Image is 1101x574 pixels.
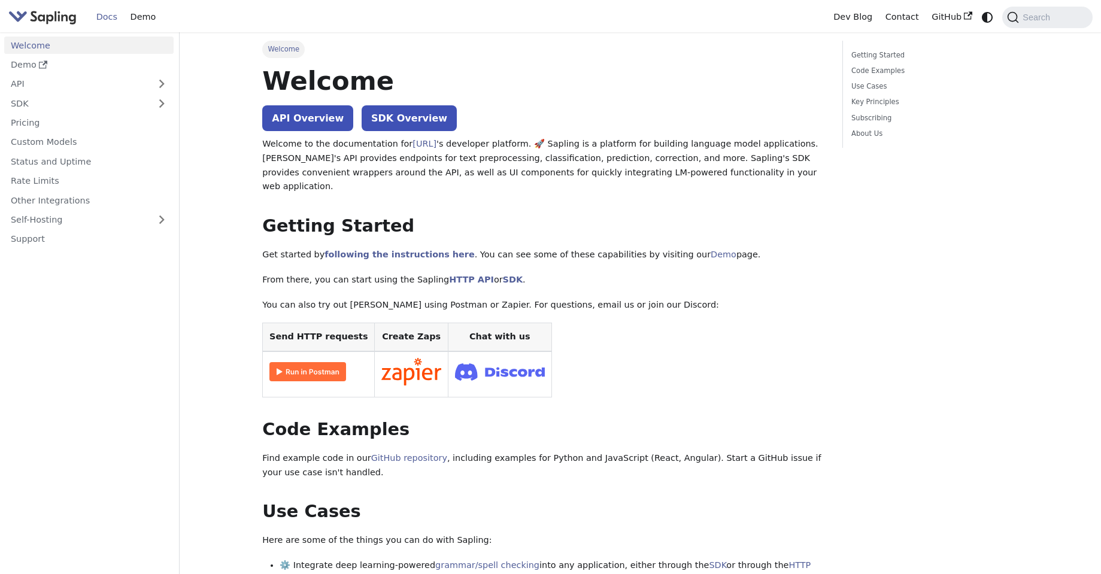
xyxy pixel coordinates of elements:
[4,133,174,151] a: Custom Models
[262,419,825,441] h2: Code Examples
[979,8,996,26] button: Switch between dark and light mode (currently system mode)
[381,358,441,385] img: Connect in Zapier
[851,96,1014,108] a: Key Principles
[262,533,825,548] p: Here are some of the things you can do with Sapling:
[124,8,162,26] a: Demo
[827,8,878,26] a: Dev Blog
[1019,13,1057,22] span: Search
[925,8,978,26] a: GitHub
[262,105,353,131] a: API Overview
[262,298,825,312] p: You can also try out [PERSON_NAME] using Postman or Zapier. For questions, email us or join our D...
[4,172,174,190] a: Rate Limits
[371,453,447,463] a: GitHub repository
[150,95,174,112] button: Expand sidebar category 'SDK'
[262,65,825,97] h1: Welcome
[503,275,523,284] a: SDK
[413,139,436,148] a: [URL]
[455,360,545,384] img: Join Discord
[4,211,174,229] a: Self-Hosting
[8,8,81,26] a: Sapling.aiSapling.ai
[4,153,174,170] a: Status and Uptime
[4,37,174,54] a: Welcome
[262,41,305,57] span: Welcome
[150,75,174,93] button: Expand sidebar category 'API'
[262,41,825,57] nav: Breadcrumbs
[449,275,494,284] a: HTTP API
[851,81,1014,92] a: Use Cases
[879,8,926,26] a: Contact
[448,323,551,351] th: Chat with us
[262,137,825,194] p: Welcome to the documentation for 's developer platform. 🚀 Sapling is a platform for building lang...
[4,75,150,93] a: API
[851,50,1014,61] a: Getting Started
[4,56,174,74] a: Demo
[4,95,150,112] a: SDK
[851,113,1014,124] a: Subscribing
[375,323,448,351] th: Create Zaps
[263,323,375,351] th: Send HTTP requests
[262,248,825,262] p: Get started by . You can see some of these capabilities by visiting our page.
[851,128,1014,139] a: About Us
[1002,7,1092,28] button: Search (Command+K)
[851,65,1014,77] a: Code Examples
[711,250,736,259] a: Demo
[8,8,77,26] img: Sapling.ai
[269,362,346,381] img: Run in Postman
[90,8,124,26] a: Docs
[4,230,174,248] a: Support
[262,501,825,523] h2: Use Cases
[262,451,825,480] p: Find example code in our , including examples for Python and JavaScript (React, Angular). Start a...
[362,105,457,131] a: SDK Overview
[262,215,825,237] h2: Getting Started
[435,560,539,570] a: grammar/spell checking
[4,192,174,209] a: Other Integrations
[262,273,825,287] p: From there, you can start using the Sapling or .
[4,114,174,132] a: Pricing
[709,560,726,570] a: SDK
[324,250,474,259] a: following the instructions here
